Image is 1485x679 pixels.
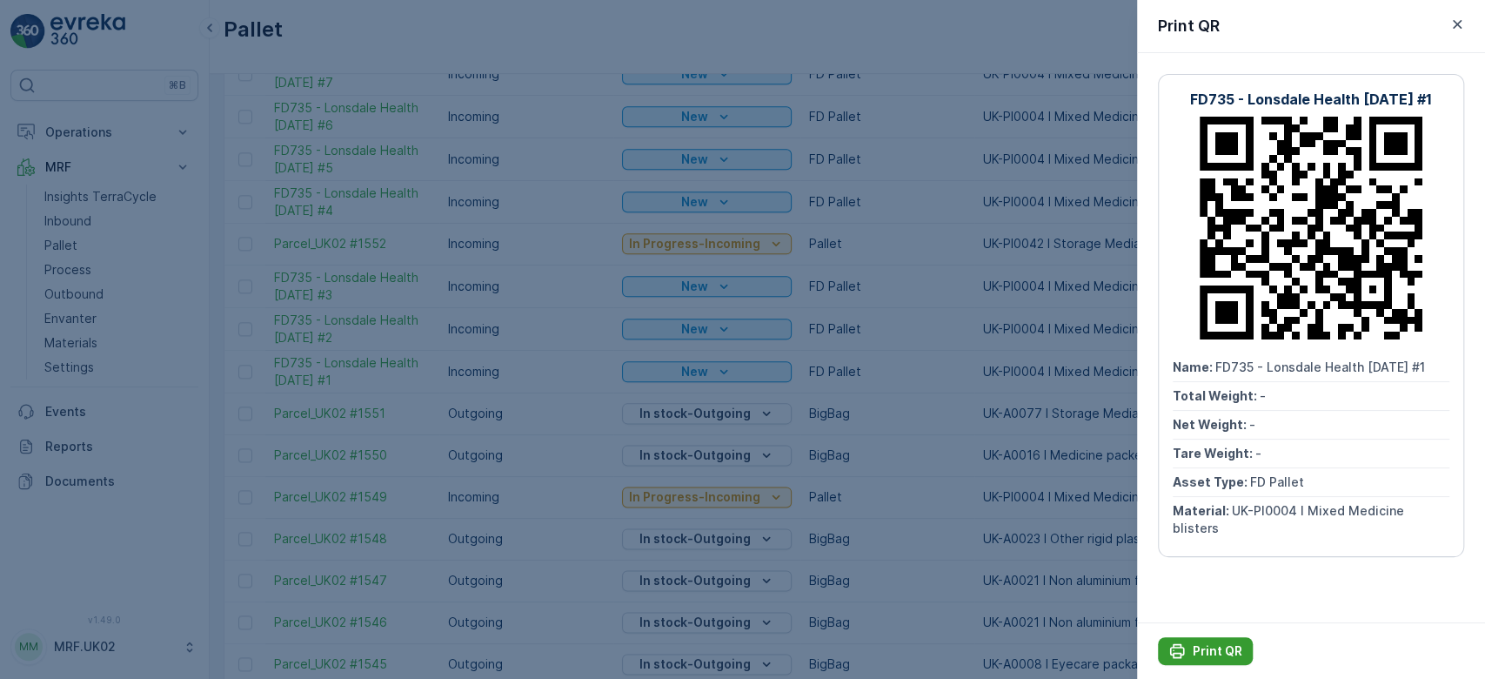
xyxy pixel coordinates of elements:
span: Tare Weight : [1173,446,1255,461]
span: Asset Type : [1173,474,1250,489]
span: - [1260,388,1266,403]
button: Print QR [1158,637,1253,665]
p: Print QR [1193,642,1242,660]
span: - [1255,446,1261,461]
span: FD Pallet [1250,474,1304,489]
span: UK-PI0004 I Mixed Medicine blisters [1173,503,1404,535]
span: FD735 - Lonsdale Health [DATE] #1 [1215,360,1425,374]
p: Print QR [1158,14,1220,38]
span: Net Weight : [1173,417,1249,432]
span: - [1249,417,1255,432]
span: Name : [1173,360,1215,374]
span: Material : [1173,503,1232,518]
span: Total Weight : [1173,388,1260,403]
p: FD735 - Lonsdale Health [DATE] #1 [1190,89,1432,110]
